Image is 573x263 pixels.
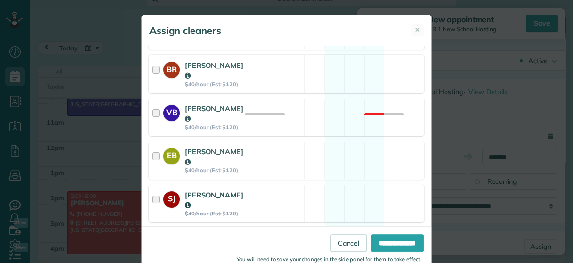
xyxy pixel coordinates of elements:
[185,210,243,217] strong: $40/hour (Est: $120)
[149,24,221,37] h5: Assign cleaners
[163,191,180,205] strong: SJ
[185,81,243,88] strong: $40/hour (Est: $120)
[185,61,243,80] strong: [PERSON_NAME]
[415,25,420,34] span: ✕
[237,256,422,263] small: You will need to save your changes in the side panel for them to take effect.
[163,148,180,162] strong: EB
[185,190,243,210] strong: [PERSON_NAME]
[330,234,367,252] a: Cancel
[163,105,180,118] strong: VB
[185,104,243,123] strong: [PERSON_NAME]
[185,124,243,131] strong: $40/hour (Est: $120)
[185,147,243,166] strong: [PERSON_NAME]
[163,62,180,75] strong: BR
[185,167,243,174] strong: $40/hour (Est: $120)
